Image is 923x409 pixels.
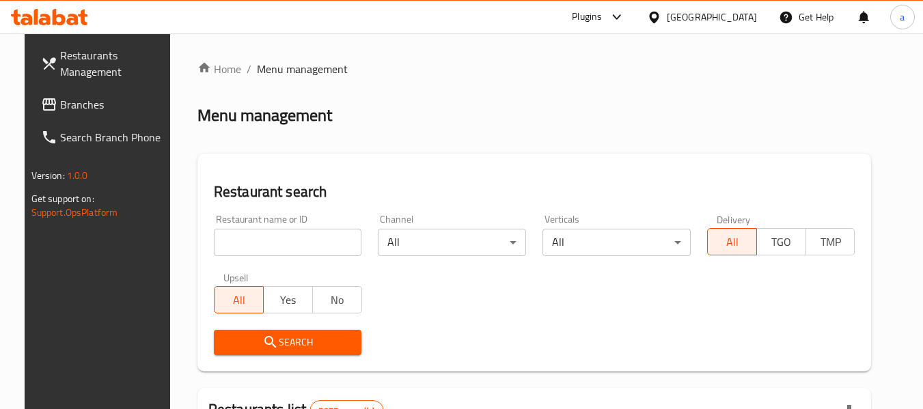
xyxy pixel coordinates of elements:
[223,272,249,282] label: Upsell
[542,229,691,256] div: All
[225,334,351,351] span: Search
[707,228,757,255] button: All
[572,9,602,25] div: Plugins
[197,61,241,77] a: Home
[30,39,179,88] a: Restaurants Management
[717,214,751,224] label: Delivery
[60,47,168,80] span: Restaurants Management
[31,203,118,221] a: Support.OpsPlatform
[312,286,362,313] button: No
[318,290,357,310] span: No
[60,96,168,113] span: Branches
[220,290,258,310] span: All
[30,88,179,121] a: Branches
[247,61,251,77] li: /
[812,232,850,252] span: TMP
[713,232,752,252] span: All
[263,286,313,313] button: Yes
[762,232,801,252] span: TGO
[756,228,806,255] button: TGO
[60,129,168,145] span: Search Branch Phone
[214,229,362,256] input: Search for restaurant name or ID..
[900,10,905,25] span: a
[31,167,65,184] span: Version:
[805,228,855,255] button: TMP
[197,61,872,77] nav: breadcrumb
[214,330,362,355] button: Search
[197,104,332,126] h2: Menu management
[214,182,855,202] h2: Restaurant search
[667,10,757,25] div: [GEOGRAPHIC_DATA]
[30,121,179,154] a: Search Branch Phone
[378,229,526,256] div: All
[31,190,94,208] span: Get support on:
[67,167,88,184] span: 1.0.0
[269,290,307,310] span: Yes
[214,286,264,313] button: All
[257,61,348,77] span: Menu management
